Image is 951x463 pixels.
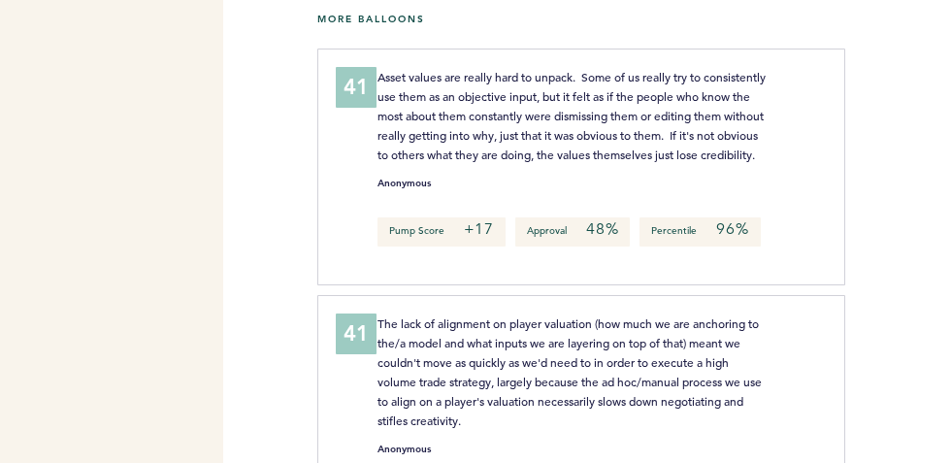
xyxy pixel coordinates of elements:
[377,315,765,428] span: The lack of alignment on player valuation (how much we are anchoring to the/a model and what inpu...
[336,314,377,354] div: 41
[377,69,769,162] span: Asset values are really hard to unpack. Some of us really try to consistently use them as an obje...
[377,217,506,247] p: Pump Score
[639,217,760,247] p: Percentile
[586,219,618,239] em: 48%
[716,219,748,239] em: 96%
[317,13,936,25] h5: More Balloons
[515,217,630,247] p: Approval
[336,67,377,108] div: 41
[377,445,431,454] small: Anonymous
[464,219,494,239] em: +17
[377,179,431,188] small: Anonymous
